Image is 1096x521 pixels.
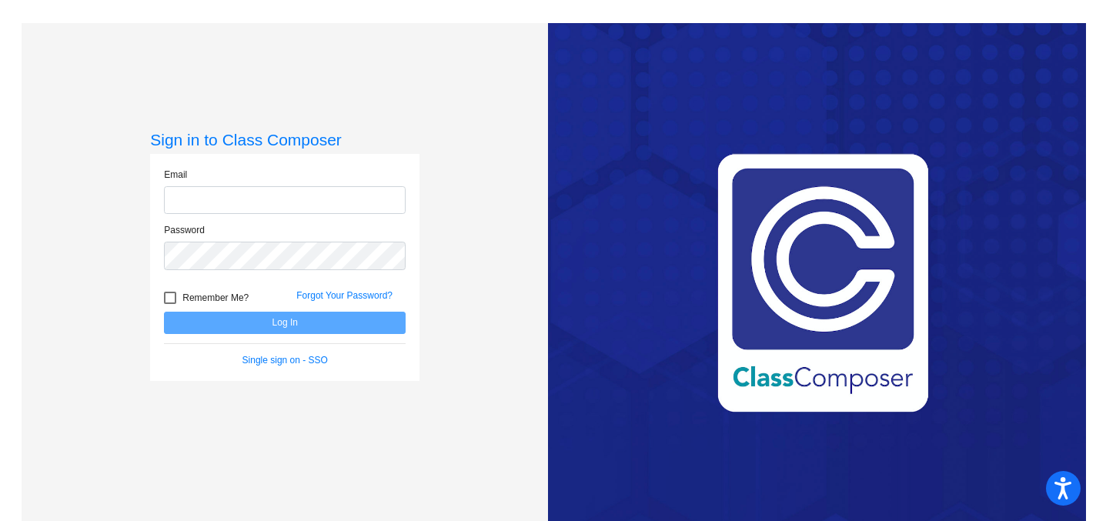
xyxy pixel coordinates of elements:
[164,312,406,334] button: Log In
[150,130,419,149] h3: Sign in to Class Composer
[296,290,393,301] a: Forgot Your Password?
[182,289,249,307] span: Remember Me?
[164,223,205,237] label: Password
[164,168,187,182] label: Email
[242,355,328,366] a: Single sign on - SSO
